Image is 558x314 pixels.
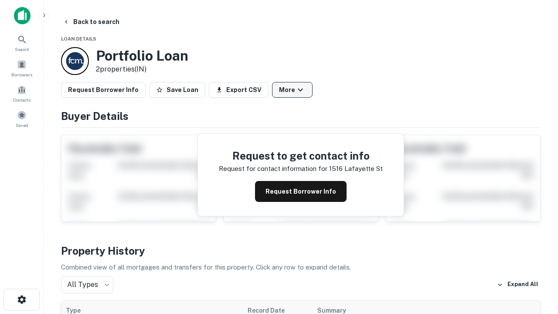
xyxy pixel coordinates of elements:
span: Borrowers [11,71,32,78]
button: Export CSV [209,82,269,98]
p: 2 properties (IN) [96,64,188,75]
h4: Request to get contact info [219,148,383,164]
h4: Property History [61,243,541,259]
button: Expand All [495,278,541,291]
span: Loan Details [61,36,96,41]
p: 1516 lafayette st [329,164,383,174]
button: Request Borrower Info [61,82,146,98]
h3: Portfolio Loan [96,48,188,64]
a: Saved [3,107,41,130]
a: Contacts [3,82,41,105]
a: Search [3,31,41,55]
button: More [272,82,313,98]
img: capitalize-icon.png [14,7,31,24]
span: Search [15,46,29,53]
a: Borrowers [3,56,41,80]
button: Save Loan [149,82,205,98]
p: Request for contact information for [219,164,327,174]
button: Request Borrower Info [255,181,347,202]
p: Combined view of all mortgages and transfers for this property. Click any row to expand details. [61,262,541,273]
iframe: Chat Widget [514,244,558,286]
div: All Types [61,276,113,294]
span: Saved [16,122,28,129]
button: Back to search [59,14,123,30]
h4: Buyer Details [61,108,541,124]
span: Contacts [13,96,31,103]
